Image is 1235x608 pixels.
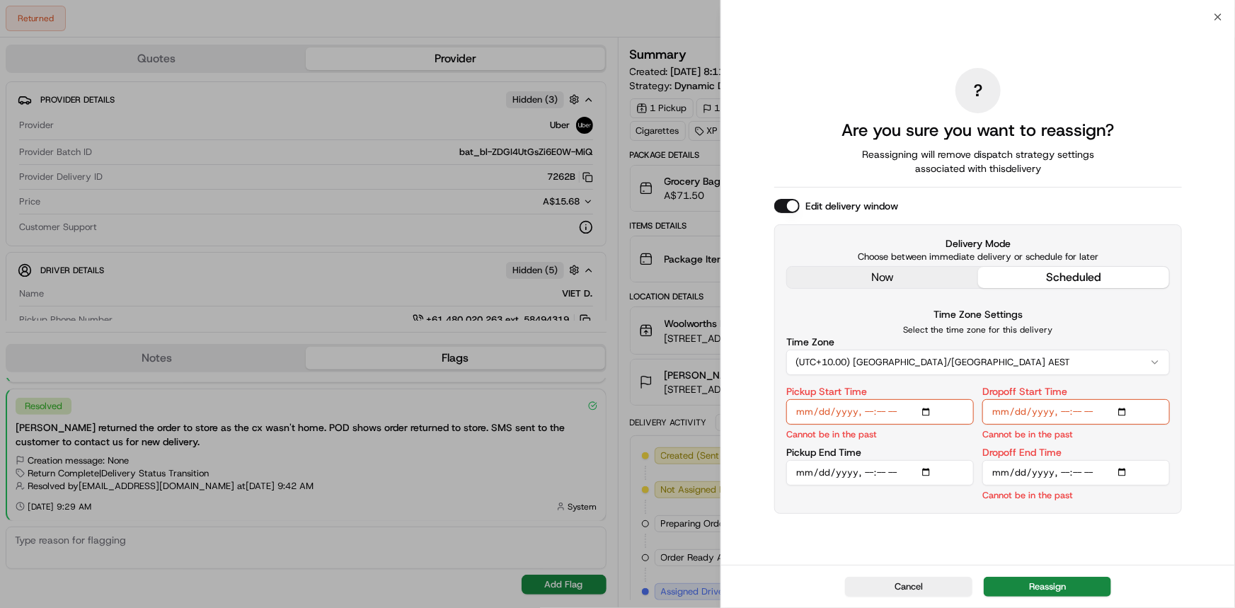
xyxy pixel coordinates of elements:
button: scheduled [978,267,1169,288]
label: Delivery Mode [786,236,1170,251]
button: now [787,267,978,288]
button: Reassign [984,577,1111,597]
label: Pickup Start Time [786,386,867,396]
label: Edit delivery window [805,199,898,213]
label: Time Zone Settings [934,308,1023,321]
div: ? [955,68,1001,113]
p: Cannot be in the past [982,488,1073,502]
p: Cannot be in the past [982,428,1073,441]
label: Dropoff End Time [982,447,1062,457]
span: Reassigning will remove dispatch strategy settings associated with this delivery [842,147,1114,176]
p: Select the time zone for this delivery [786,324,1170,335]
button: Cancel [845,577,972,597]
label: Dropoff Start Time [982,386,1067,396]
p: Choose between immediate delivery or schedule for later [786,251,1170,263]
h2: Are you sure you want to reassign? [841,119,1114,142]
p: Cannot be in the past [786,428,877,441]
label: Time Zone [786,337,834,347]
label: Pickup End Time [786,447,861,457]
